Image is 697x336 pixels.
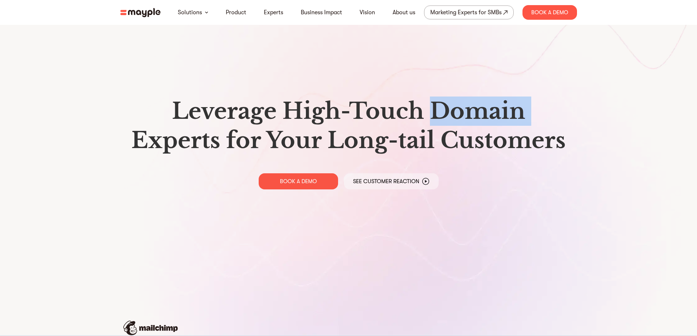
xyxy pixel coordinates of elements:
[280,178,317,185] p: BOOK A DEMO
[344,173,439,189] a: See Customer Reaction
[393,8,415,17] a: About us
[301,8,342,17] a: Business Impact
[424,5,514,19] a: Marketing Experts for SMBs
[353,178,419,185] p: See Customer Reaction
[360,8,375,17] a: Vision
[264,8,283,17] a: Experts
[205,11,208,14] img: arrow-down
[430,7,502,18] div: Marketing Experts for SMBs
[120,8,161,17] img: mayple-logo
[226,8,246,17] a: Product
[126,97,571,155] h1: Leverage High-Touch Domain Experts for Your Long-tail Customers
[123,321,178,335] img: mailchimp-logo
[259,173,338,189] a: BOOK A DEMO
[522,5,577,20] div: Book A Demo
[178,8,202,17] a: Solutions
